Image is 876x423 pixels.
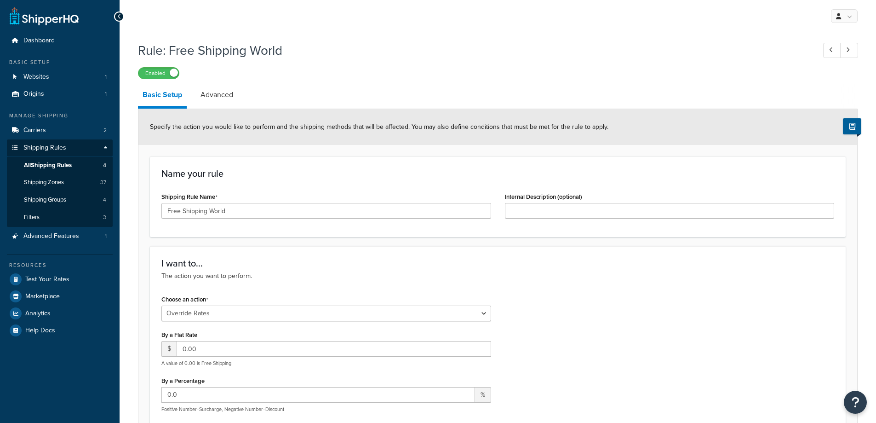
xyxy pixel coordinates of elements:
label: Internal Description (optional) [505,193,582,200]
a: Origins1 [7,86,113,103]
li: Shipping Zones [7,174,113,191]
li: Shipping Rules [7,139,113,227]
li: Carriers [7,122,113,139]
a: Carriers2 [7,122,113,139]
a: Next Record [840,43,858,58]
span: Carriers [23,127,46,134]
h1: Rule: Free Shipping World [138,41,806,59]
a: Advanced [196,84,238,106]
span: Advanced Features [23,232,79,240]
a: Advanced Features1 [7,228,113,245]
a: Analytics [7,305,113,322]
span: Specify the action you would like to perform and the shipping methods that will be affected. You ... [150,122,608,132]
span: Dashboard [23,37,55,45]
span: Websites [23,73,49,81]
label: Choose an action [161,296,208,303]
li: Advanced Features [7,228,113,245]
span: 2 [103,127,107,134]
a: Test Your Rates [7,271,113,288]
a: Shipping Zones37 [7,174,113,191]
span: 1 [105,73,107,81]
span: 1 [105,232,107,240]
a: Filters3 [7,209,113,226]
a: Basic Setup [138,84,187,109]
label: By a Percentage [161,377,205,384]
a: Shipping Rules [7,139,113,156]
span: Marketplace [25,293,60,301]
label: Shipping Rule Name [161,193,218,201]
span: 4 [103,162,106,169]
span: Shipping Rules [23,144,66,152]
span: 3 [103,214,106,221]
button: Open Resource Center [844,391,867,414]
h3: Name your rule [161,168,834,179]
span: Filters [24,214,40,221]
span: 4 [103,196,106,204]
a: Previous Record [823,43,841,58]
a: Dashboard [7,32,113,49]
li: Websites [7,69,113,86]
span: Analytics [25,310,51,318]
span: Shipping Zones [24,179,64,186]
span: % [475,387,491,403]
span: Origins [23,90,44,98]
p: The action you want to perform. [161,271,834,281]
h3: I want to... [161,258,834,268]
div: Resources [7,261,113,269]
a: Shipping Groups4 [7,191,113,209]
span: 37 [100,179,106,186]
span: $ [161,341,177,357]
span: All Shipping Rules [24,162,72,169]
li: Origins [7,86,113,103]
a: AllShipping Rules4 [7,157,113,174]
p: A value of 0.00 is Free Shipping [161,360,491,367]
span: Help Docs [25,327,55,335]
li: Filters [7,209,113,226]
span: Shipping Groups [24,196,66,204]
li: Shipping Groups [7,191,113,209]
label: By a Flat Rate [161,331,197,338]
span: Test Your Rates [25,276,69,284]
a: Marketplace [7,288,113,305]
p: Positive Number=Surcharge, Negative Number=Discount [161,406,491,413]
a: Websites1 [7,69,113,86]
div: Basic Setup [7,58,113,66]
div: Manage Shipping [7,112,113,120]
button: Show Help Docs [843,118,861,134]
label: Enabled [138,68,179,79]
span: 1 [105,90,107,98]
a: Help Docs [7,322,113,339]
